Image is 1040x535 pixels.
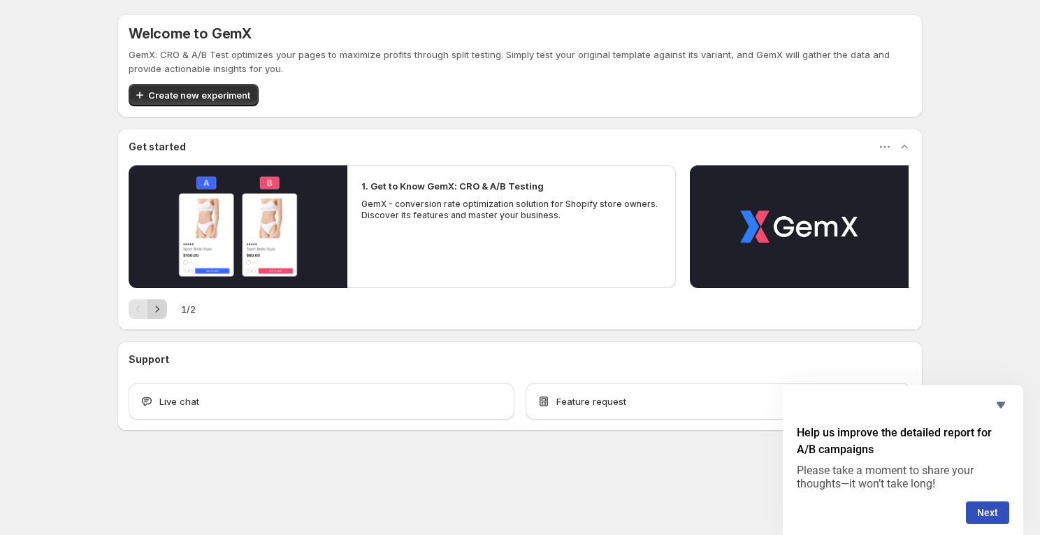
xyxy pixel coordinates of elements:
[147,299,167,319] button: Next
[129,299,167,319] nav: Pagination
[129,352,169,366] h3: Support
[966,501,1009,524] button: Next question
[797,464,1009,490] p: Please take a moment to share your thoughts—it won’t take long!
[129,48,911,76] p: GemX: CRO & A/B Test optimizes your pages to maximize profits through split testing. Simply test ...
[129,84,259,106] button: Create new experiment
[129,25,252,42] h5: Welcome to GemX
[690,165,909,288] button: Play video
[797,397,1009,524] div: Help us improve the detailed report for A/B campaigns
[361,199,662,221] p: GemX - conversion rate optimization solution for Shopify store owners. Discover its features and ...
[159,394,199,408] span: Live chat
[361,179,544,193] h2: 1. Get to Know GemX: CRO & A/B Testing
[992,397,1009,413] button: Hide survey
[148,88,250,102] span: Create new experiment
[181,302,196,316] span: 1 / 2
[129,165,347,288] button: Play video
[797,425,1009,458] h2: Help us improve the detailed report for A/B campaigns
[129,140,186,154] h3: Get started
[556,394,626,408] span: Feature request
